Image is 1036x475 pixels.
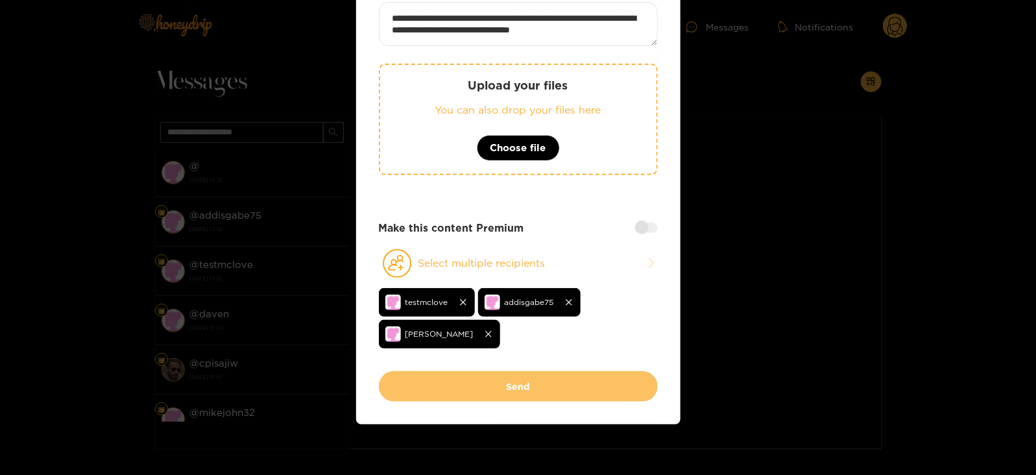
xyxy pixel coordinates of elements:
[385,326,401,342] img: no-avatar.png
[379,249,658,278] button: Select multiple recipients
[406,78,631,93] p: Upload your files
[485,295,500,310] img: no-avatar.png
[505,295,554,310] span: addisgabe75
[490,140,546,156] span: Choose file
[379,221,524,236] strong: Make this content Premium
[379,371,658,402] button: Send
[477,135,560,161] button: Choose file
[405,326,474,341] span: [PERSON_NAME]
[406,103,631,117] p: You can also drop your files here
[385,295,401,310] img: no-avatar.png
[405,295,448,310] span: testmclove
